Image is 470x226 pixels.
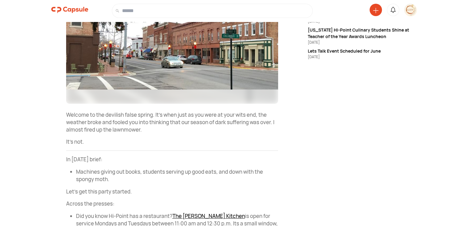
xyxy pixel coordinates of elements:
p: It’s not. [66,138,278,146]
div: [US_STATE] Hi-Point Culinary Students Shine at Teacher of the Year Awards Luncheon [308,27,419,40]
li: Machines giving out books, students serving up good eats, and down with the spongy moth. [76,168,278,183]
a: The [PERSON_NAME] Kitchen [172,212,245,219]
div: Lets Talk Event Scheduled for June [308,48,419,54]
p: Across the presses: [66,200,278,207]
div: [DATE] [308,54,419,60]
p: In [DATE] brief: [66,156,278,163]
p: Let’s get this party started. [66,188,278,195]
img: logo [51,4,88,16]
img: resizeImage [404,4,417,16]
a: logo [51,4,88,18]
p: Welcome to the devilish false spring. It's when just as you were at your wits end, the weather br... [66,111,278,133]
div: [DATE] [308,40,419,45]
